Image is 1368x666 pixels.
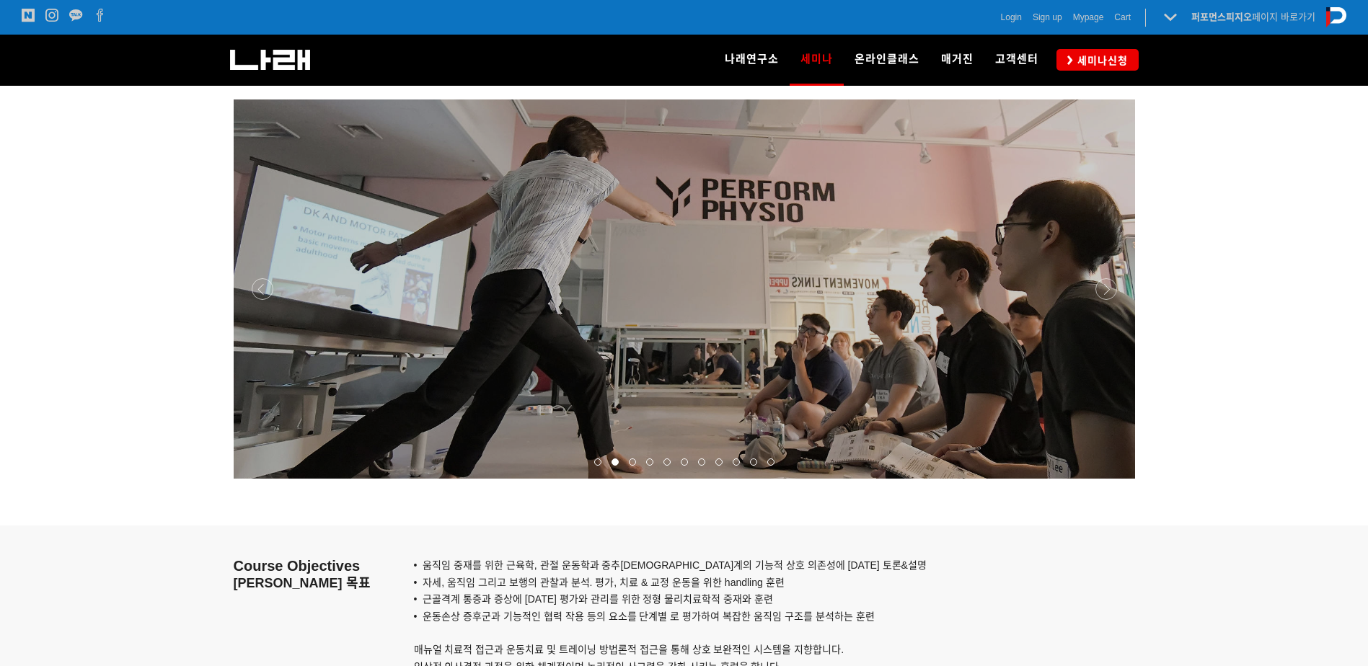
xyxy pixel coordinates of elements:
span: 온라인클래스 [855,53,919,66]
span: 고객센터 [995,53,1038,66]
a: Login [1001,10,1022,25]
strong: 퍼포먼스피지오 [1191,12,1252,22]
span: 세미나 [800,48,833,71]
a: 세미나신청 [1056,49,1139,70]
span: • 근골격계 통증과 증상에 [DATE] 평가와 관리를 위한 정형 물리치료학적 중재와 훈련 [414,593,774,605]
a: Mypage [1073,10,1104,25]
span: • 자세, 움직임 그리고 보행의 관찰과 분석. 평가, 치료 & 교정 운동을 위한 handling 훈련 [414,577,785,588]
a: 나래연구소 [714,35,790,85]
span: • 움직임 중재를 위한 근육학, 관절 운동학과 중추[DEMOGRAPHIC_DATA]계의 기능적 상호 의존성에 [DATE] 토론&설명 [414,559,927,571]
a: 고객센터 [984,35,1049,85]
a: Cart [1114,10,1131,25]
span: 매거진 [941,53,974,66]
span: 나래연구소 [725,53,779,66]
span: Course Objectives [234,558,361,574]
a: 온라인클래스 [844,35,930,85]
span: 매뉴얼 치료적 접근과 운동치료 및 트레이닝 방법론적 접근을 통해 상호 보완적인 시스템을 지향합니다. [414,644,844,655]
a: 매거진 [930,35,984,85]
span: [PERSON_NAME] 목표 [234,576,371,590]
a: Sign up [1033,10,1062,25]
span: 세미나신청 [1073,53,1128,68]
a: 세미나 [790,35,844,85]
span: • 운동손상 증후군과 기능적인 협력 작용 등의 요소를 단계별 로 평가하여 복잡한 움직임 구조를 분석하는 훈련 [414,610,875,622]
a: 퍼포먼스피지오페이지 바로가기 [1191,12,1315,22]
